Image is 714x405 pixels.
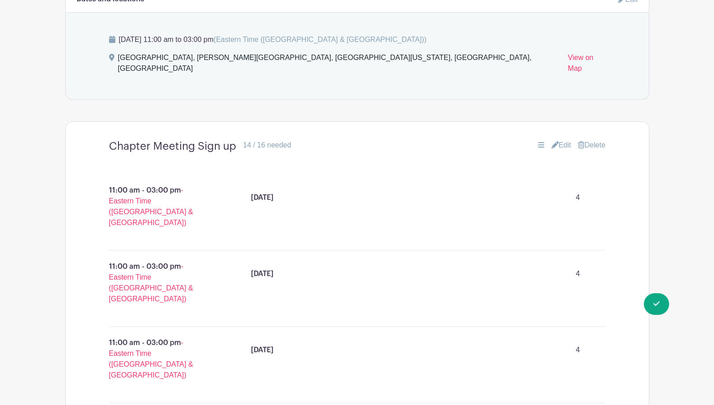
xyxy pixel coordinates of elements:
a: Edit [551,140,571,151]
a: View on Map [568,52,605,78]
a: Delete [578,140,605,151]
span: (Eastern Time ([GEOGRAPHIC_DATA] & [GEOGRAPHIC_DATA])) [214,36,427,43]
div: 14 / 16 needed [243,140,291,151]
h4: Chapter Meeting Sign up [109,140,236,153]
p: [DATE] [251,192,273,203]
p: 4 [558,265,598,283]
p: [DATE] [251,268,273,279]
p: 4 [558,189,598,207]
p: [DATE] [251,345,273,355]
p: 11:00 am - 03:00 pm [87,258,223,308]
p: 11:00 am - 03:00 pm [87,334,223,384]
div: [GEOGRAPHIC_DATA], [PERSON_NAME][GEOGRAPHIC_DATA], [GEOGRAPHIC_DATA][US_STATE], [GEOGRAPHIC_DATA]... [118,52,561,78]
p: 11:00 am - 03:00 pm [87,181,223,232]
p: [DATE] 11:00 am to 03:00 pm [109,34,605,45]
p: 4 [558,341,598,359]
